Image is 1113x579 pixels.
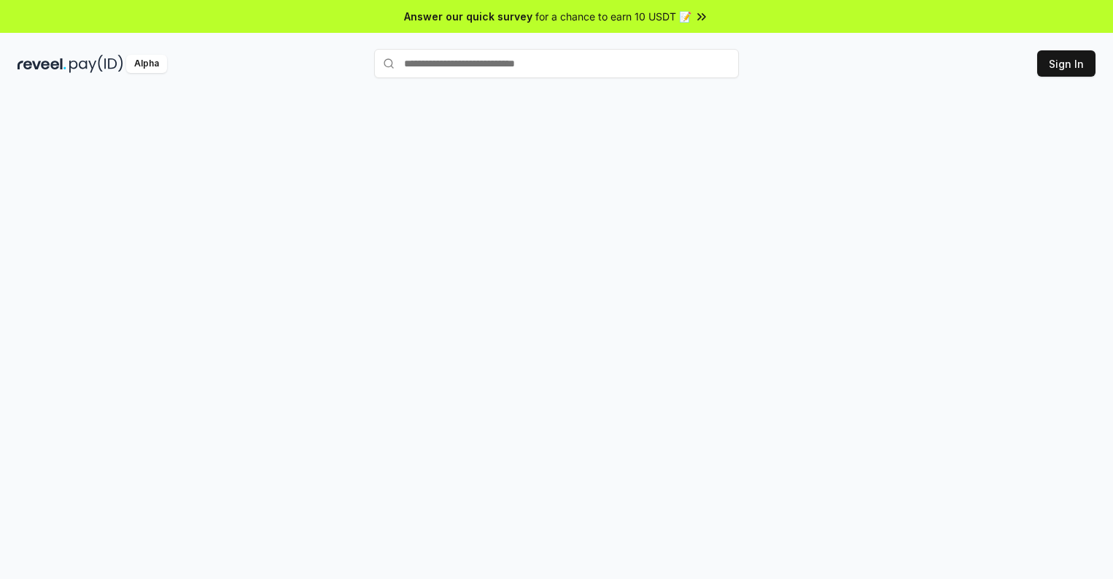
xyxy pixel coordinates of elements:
[69,55,123,73] img: pay_id
[18,55,66,73] img: reveel_dark
[535,9,691,24] span: for a chance to earn 10 USDT 📝
[1037,50,1095,77] button: Sign In
[126,55,167,73] div: Alpha
[404,9,532,24] span: Answer our quick survey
